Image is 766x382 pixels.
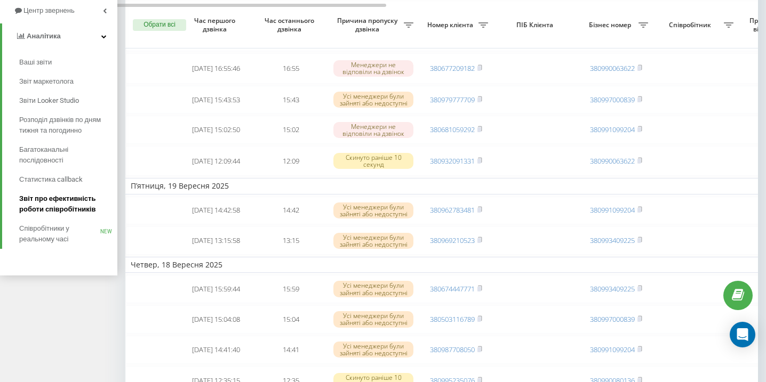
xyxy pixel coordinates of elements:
[430,125,475,134] a: 380681059292
[730,322,755,347] div: Open Intercom Messenger
[333,311,413,327] div: Усі менеджери були зайняті або недоступні
[179,86,253,114] td: [DATE] 15:43:53
[590,284,635,294] a: 380993409225
[333,60,413,76] div: Менеджери не відповіли на дзвінок
[19,115,112,136] span: Розподіл дзвінків по дням тижня та погодинно
[179,146,253,176] td: [DATE] 12:09:44
[333,92,413,108] div: Усі менеджери були зайняті або недоступні
[19,76,74,87] span: Звіт маркетолога
[27,32,61,40] span: Аналiтика
[262,17,320,33] span: Час останнього дзвінка
[253,275,328,303] td: 15:59
[253,146,328,176] td: 12:09
[659,21,724,29] span: Співробітник
[2,23,117,49] a: Аналiтика
[430,345,475,354] a: 380987708050
[179,275,253,303] td: [DATE] 15:59:44
[333,153,413,169] div: Скинуто раніше 10 секунд
[19,223,100,245] span: Співробітники у реальному часі
[19,110,117,140] a: Розподіл дзвінків по дням тижня та погодинно
[430,95,475,104] a: 380979777709
[253,336,328,364] td: 14:41
[590,345,635,354] a: 380991099204
[502,21,570,29] span: ПІБ Клієнта
[253,53,328,83] td: 16:55
[19,53,117,72] a: Ваші звіти
[430,314,475,324] a: 380503116789
[253,226,328,255] td: 13:15
[133,19,186,31] button: Обрати всі
[179,226,253,255] td: [DATE] 13:15:58
[19,72,117,91] a: Звіт маркетолога
[333,342,413,357] div: Усі менеджери були зайняті або недоступні
[590,205,635,215] a: 380991099204
[187,17,245,33] span: Час першого дзвінка
[424,21,478,29] span: Номер клієнта
[23,6,75,14] span: Центр звернень
[430,156,475,166] a: 380932091331
[253,86,328,114] td: 15:43
[19,144,112,166] span: Багатоканальні послідовності
[590,63,635,73] a: 380990063622
[253,197,328,225] td: 14:42
[179,197,253,225] td: [DATE] 14:42:58
[19,170,117,189] a: Статистика callback
[333,233,413,249] div: Усі менеджери були зайняті або недоступні
[19,219,117,249] a: Співробітники у реальному часіNEW
[590,156,635,166] a: 380990063622
[333,17,404,33] span: Причина пропуску дзвінка
[333,122,413,138] div: Менеджери не відповіли на дзвінок
[590,314,635,324] a: 380997000839
[19,174,83,185] span: Статистика callback
[19,193,112,215] span: Звіт про ефективність роботи співробітників
[19,140,117,170] a: Багатоканальні послідовності
[590,235,635,245] a: 380993409225
[19,91,117,110] a: Звіти Looker Studio
[19,57,52,68] span: Ваші звіти
[179,53,253,83] td: [DATE] 16:55:46
[590,125,635,134] a: 380991099204
[333,202,413,218] div: Усі менеджери були зайняті або недоступні
[430,205,475,215] a: 380962783481
[430,284,475,294] a: 380674447771
[179,336,253,364] td: [DATE] 14:41:40
[590,95,635,104] a: 380997000839
[179,116,253,144] td: [DATE] 15:02:50
[430,63,475,73] a: 380677209182
[430,235,475,245] a: 380969210523
[19,189,117,219] a: Звіт про ефективність роботи співробітників
[179,305,253,334] td: [DATE] 15:04:08
[253,116,328,144] td: 15:02
[19,95,79,106] span: Звіти Looker Studio
[253,305,328,334] td: 15:04
[333,281,413,297] div: Усі менеджери були зайняті або недоступні
[584,21,639,29] span: Бізнес номер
